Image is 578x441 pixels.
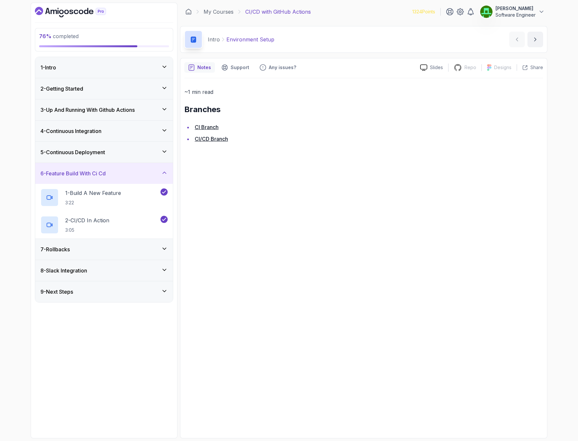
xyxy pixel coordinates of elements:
p: 1324 Points [412,8,435,15]
p: Slides [430,64,443,71]
a: Dashboard [35,7,121,17]
button: 2-CI/CD In Action3:05 [40,216,168,234]
p: 2 - CI/CD In Action [65,216,109,224]
button: 2-Getting Started [35,78,173,99]
a: CI Branch [195,124,219,130]
p: CI/CD with GitHub Actions [245,8,311,16]
h3: 6 - Feature Build With Ci Cd [40,169,106,177]
button: 4-Continuous Integration [35,121,173,141]
h3: 3 - Up And Running With Github Actions [40,106,135,114]
button: notes button [184,62,215,73]
span: 76 % [39,33,52,39]
a: Slides [415,64,448,71]
h3: 7 - Rollbacks [40,245,70,253]
h3: 9 - Next Steps [40,288,73,296]
p: Support [231,64,249,71]
button: user profile image[PERSON_NAME]Software Engineer [480,5,545,18]
p: Intro [208,36,220,43]
h3: 4 - Continuous Integration [40,127,101,135]
p: 3:22 [65,199,121,206]
a: Dashboard [185,8,192,15]
h3: 1 - Intro [40,64,56,71]
button: next content [527,32,543,47]
p: ~1 min read [184,87,543,96]
h3: 2 - Getting Started [40,85,83,93]
p: Any issues? [269,64,296,71]
button: Share [517,64,543,71]
button: 1-Intro [35,57,173,78]
img: user profile image [480,6,493,18]
button: previous content [509,32,525,47]
p: 1 - Build A New Feature [65,189,121,197]
p: Designs [494,64,511,71]
a: My Courses [204,8,234,16]
button: 7-Rollbacks [35,239,173,260]
button: Support button [218,62,253,73]
button: 1-Build A New Feature3:22 [40,188,168,207]
button: Feedback button [256,62,300,73]
h3: 8 - Slack Integration [40,267,87,274]
a: CI/CD Branch [195,136,228,142]
button: 3-Up And Running With Github Actions [35,99,173,120]
button: 8-Slack Integration [35,260,173,281]
p: Environment Setup [226,36,274,43]
p: Share [530,64,543,71]
button: 6-Feature Build With Ci Cd [35,163,173,184]
p: 3:05 [65,227,109,233]
p: Repo [464,64,476,71]
button: 5-Continuous Deployment [35,142,173,163]
button: 9-Next Steps [35,281,173,302]
p: Software Engineer [495,12,536,18]
span: completed [39,33,79,39]
h3: 5 - Continuous Deployment [40,148,105,156]
p: [PERSON_NAME] [495,5,536,12]
p: Notes [197,64,211,71]
h2: Branches [184,104,543,115]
